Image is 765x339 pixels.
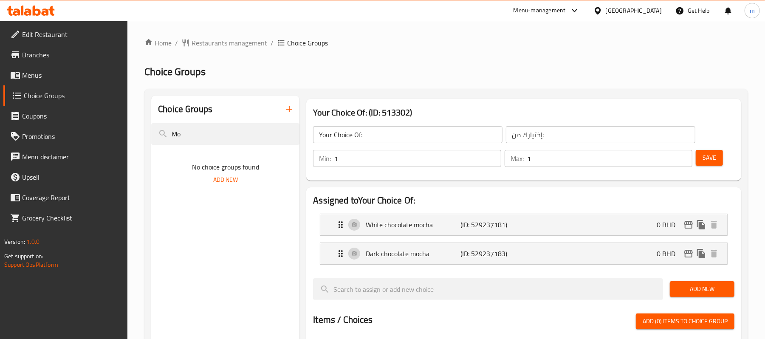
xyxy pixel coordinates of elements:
a: Coverage Report [3,187,128,208]
button: Add (0) items to choice group [636,314,734,329]
button: edit [682,247,695,260]
button: Save [696,150,723,166]
span: Add New [213,175,238,185]
span: Branches [22,50,121,60]
span: Add New [677,284,728,294]
button: Add New [210,172,241,188]
button: delete [708,247,720,260]
span: Menus [22,70,121,80]
span: Save [703,153,716,163]
a: Branches [3,45,128,65]
p: Min: [319,153,331,164]
p: 0 BHD [657,249,682,259]
div: Expand [320,243,727,264]
button: Add New [670,281,734,297]
span: Add (0) items to choice group [643,316,728,327]
li: / [271,38,274,48]
a: Menus [3,65,128,85]
li: Expand [313,210,734,239]
div: [GEOGRAPHIC_DATA] [606,6,662,15]
button: duplicate [695,218,708,231]
span: Choice Groups [287,38,328,48]
p: Max: [511,153,524,164]
li: Expand [313,239,734,268]
p: (ID: 529237183) [461,249,524,259]
span: Edit Restaurant [22,29,121,40]
li: / [175,38,178,48]
button: duplicate [695,247,708,260]
span: Choice Groups [144,62,206,81]
nav: breadcrumb [144,38,748,48]
span: Promotions [22,131,121,141]
span: m [750,6,755,15]
p: No choice groups found [151,162,299,172]
span: Upsell [22,172,121,182]
button: edit [682,218,695,231]
span: Restaurants management [192,38,267,48]
span: Menu disclaimer [22,152,121,162]
a: Menu disclaimer [3,147,128,167]
span: Get support on: [4,251,43,262]
span: Choice Groups [24,90,121,101]
button: delete [708,218,720,231]
h2: Assigned to Your Choice Of: [313,194,734,207]
input: search [313,278,663,300]
a: Support.OpsPlatform [4,259,58,270]
h3: Your Choice Of: (ID: 513302) [313,106,734,119]
a: Grocery Checklist [3,208,128,228]
a: Upsell [3,167,128,187]
div: Expand [320,214,727,235]
p: Dark chocolate mocha [366,249,460,259]
a: Restaurants management [181,38,267,48]
p: (ID: 529237181) [461,220,524,230]
p: 0 BHD [657,220,682,230]
a: Coupons [3,106,128,126]
a: Home [144,38,172,48]
div: Menu-management [514,6,566,16]
input: search [151,123,299,145]
p: White chocolate mocha [366,220,460,230]
h2: Items / Choices [313,314,373,326]
span: Grocery Checklist [22,213,121,223]
span: Coverage Report [22,192,121,203]
span: Coupons [22,111,121,121]
h2: Choice Groups [158,103,212,116]
span: 1.0.0 [26,236,40,247]
span: Version: [4,236,25,247]
a: Edit Restaurant [3,24,128,45]
a: Promotions [3,126,128,147]
a: Choice Groups [3,85,128,106]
